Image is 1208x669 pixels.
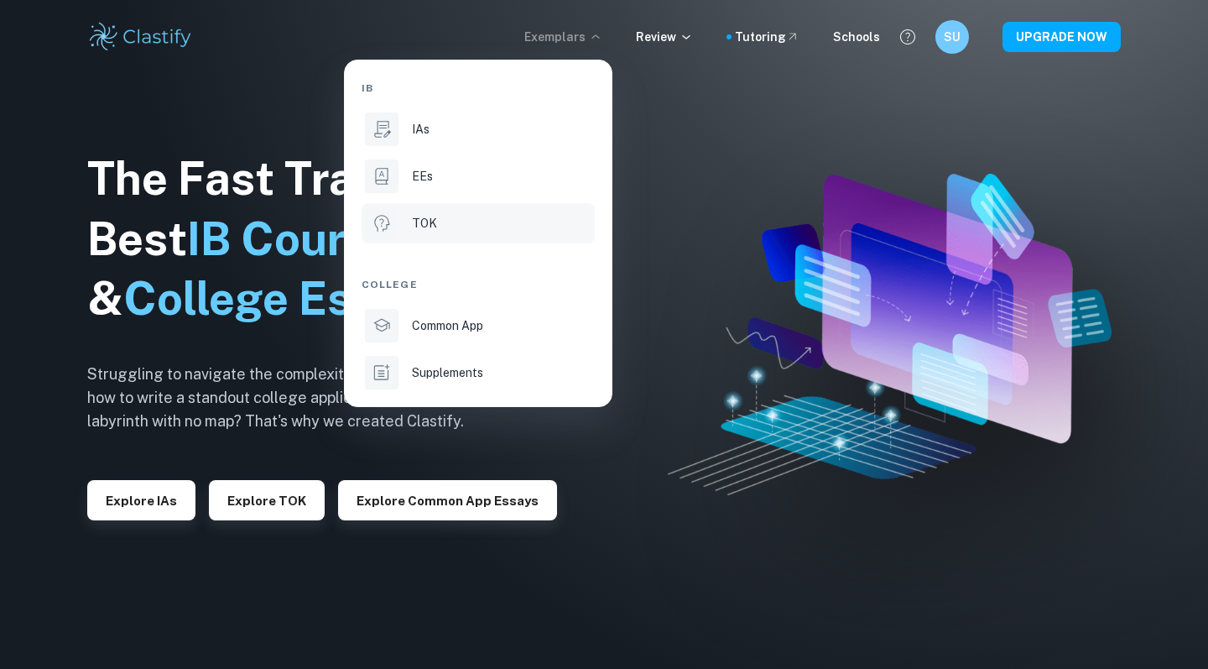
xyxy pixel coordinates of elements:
[362,353,595,393] a: Supplements
[412,167,433,186] p: EEs
[412,363,483,382] p: Supplements
[362,81,373,96] span: IB
[412,316,483,335] p: Common App
[362,203,595,243] a: TOK
[362,156,595,196] a: EEs
[362,109,595,149] a: IAs
[362,277,418,292] span: College
[362,306,595,346] a: Common App
[412,214,437,233] p: TOK
[412,120,430,139] p: IAs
